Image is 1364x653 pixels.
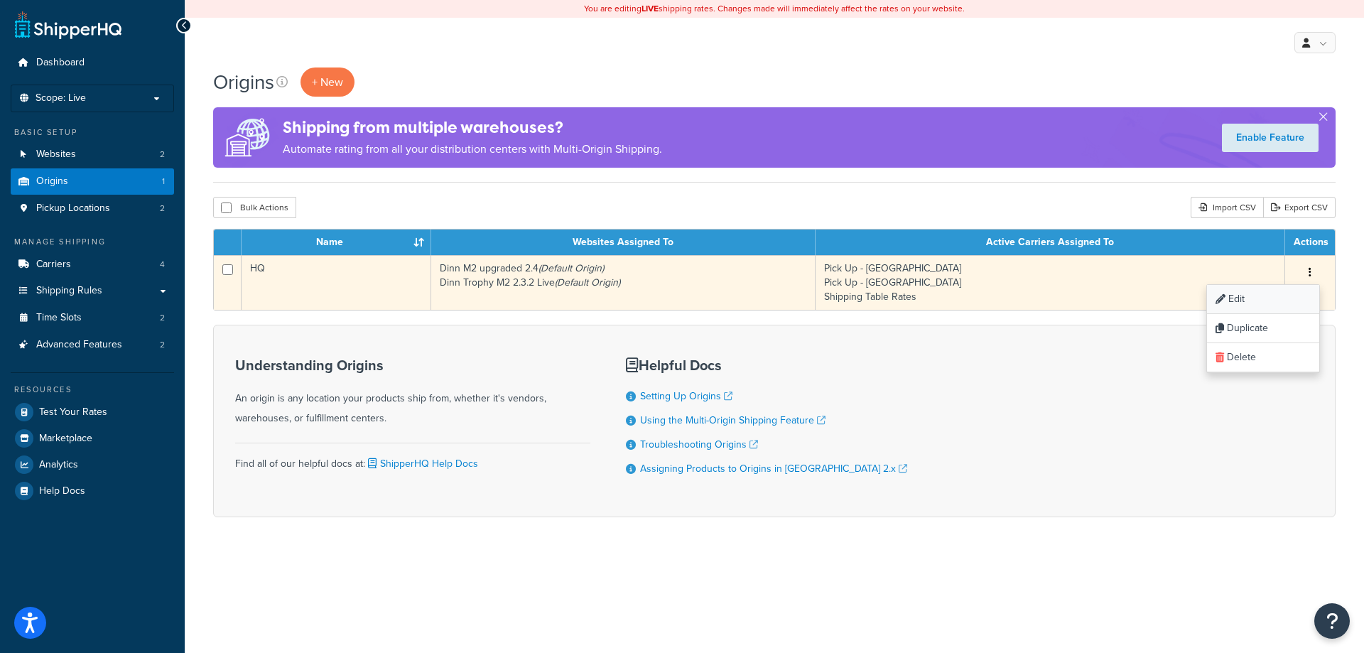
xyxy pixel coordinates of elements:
th: Name : activate to sort column ascending [242,230,431,255]
span: 2 [160,339,165,351]
a: Delete [1207,343,1319,372]
span: Time Slots [36,312,82,324]
a: Origins 1 [11,168,174,195]
span: Scope: Live [36,92,86,104]
span: Pickup Locations [36,203,110,215]
div: Import CSV [1191,197,1263,218]
h3: Understanding Origins [235,357,590,373]
a: Websites 2 [11,141,174,168]
th: Active Carriers Assigned To [816,230,1285,255]
span: Websites [36,149,76,161]
a: Assigning Products to Origins in [GEOGRAPHIC_DATA] 2.x [640,461,907,476]
span: 2 [160,312,165,324]
span: + New [312,74,343,90]
b: LIVE [642,2,659,15]
button: Bulk Actions [213,197,296,218]
h4: Shipping from multiple warehouses? [283,116,662,139]
th: Actions [1285,230,1335,255]
a: Help Docs [11,478,174,504]
span: Analytics [39,459,78,471]
a: Export CSV [1263,197,1336,218]
a: Dashboard [11,50,174,76]
span: Shipping Rules [36,285,102,297]
span: 2 [160,149,165,161]
div: Resources [11,384,174,396]
div: Manage Shipping [11,236,174,248]
a: Time Slots 2 [11,305,174,331]
i: (Default Origin) [538,261,604,276]
li: Advanced Features [11,332,174,358]
a: Duplicate [1207,314,1319,343]
a: ShipperHQ Help Docs [365,456,478,471]
td: HQ [242,255,431,310]
td: Pick Up - [GEOGRAPHIC_DATA] Pick Up - [GEOGRAPHIC_DATA] Shipping Table Rates [816,255,1285,310]
a: Troubleshooting Origins [640,437,758,452]
td: Dinn M2 upgraded 2.4 Dinn Trophy M2 2.3.2 Live [431,255,816,310]
h3: Helpful Docs [626,357,907,373]
span: Test Your Rates [39,406,107,419]
li: Websites [11,141,174,168]
p: Automate rating from all your distribution centers with Multi-Origin Shipping. [283,139,662,159]
a: Pickup Locations 2 [11,195,174,222]
div: Basic Setup [11,126,174,139]
a: Enable Feature [1222,124,1319,152]
a: Carriers 4 [11,252,174,278]
a: Test Your Rates [11,399,174,425]
span: Advanced Features [36,339,122,351]
i: (Default Origin) [555,275,620,290]
li: Carriers [11,252,174,278]
li: Origins [11,168,174,195]
span: Origins [36,176,68,188]
span: 1 [162,176,165,188]
li: Pickup Locations [11,195,174,222]
a: Advanced Features 2 [11,332,174,358]
span: Dashboard [36,57,85,69]
a: ShipperHQ Home [15,11,121,39]
h1: Origins [213,68,274,96]
a: + New [301,68,354,97]
span: 2 [160,203,165,215]
th: Websites Assigned To [431,230,816,255]
a: Analytics [11,452,174,477]
a: Using the Multi-Origin Shipping Feature [640,413,826,428]
a: Shipping Rules [11,278,174,304]
a: Setting Up Origins [640,389,732,404]
span: Marketplace [39,433,92,445]
a: Marketplace [11,426,174,451]
li: Time Slots [11,305,174,331]
div: An origin is any location your products ship from, whether it's vendors, warehouses, or fulfillme... [235,357,590,428]
span: Help Docs [39,485,85,497]
span: Carriers [36,259,71,271]
span: 4 [160,259,165,271]
img: ad-origins-multi-dfa493678c5a35abed25fd24b4b8a3fa3505936ce257c16c00bdefe2f3200be3.png [213,107,283,168]
div: Find all of our helpful docs at: [235,443,590,474]
a: Edit [1207,285,1319,314]
button: Open Resource Center [1314,603,1350,639]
